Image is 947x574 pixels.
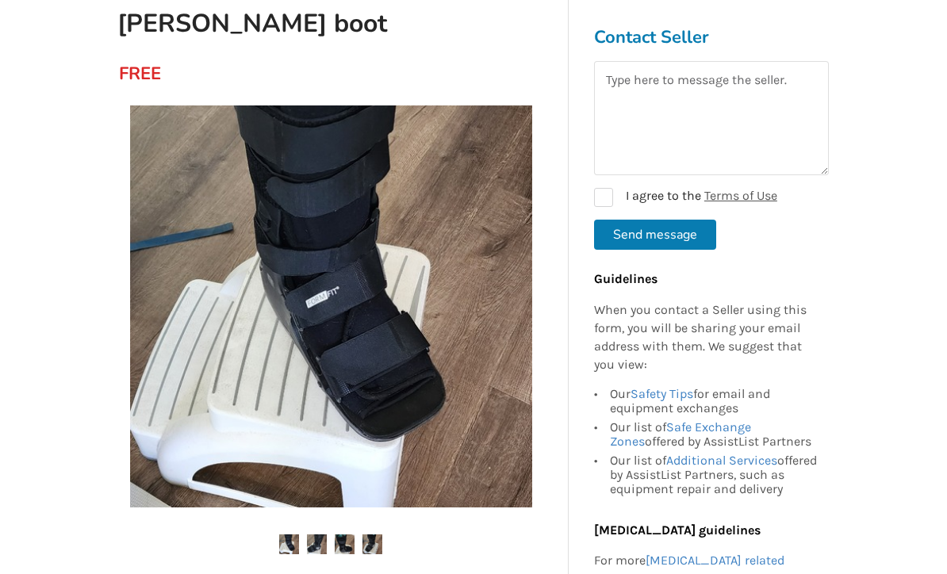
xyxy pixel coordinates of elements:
[666,452,777,467] a: Additional Services
[594,188,777,207] label: I agree to the
[610,419,751,448] a: Safe Exchange Zones
[119,63,121,85] div: FREE
[631,385,693,400] a: Safety Tips
[594,522,761,537] b: [MEDICAL_DATA] guidelines
[594,301,821,373] p: When you contact a Seller using this form, you will be sharing your email address with them. We s...
[610,450,821,496] div: Our list of offered by AssistList Partners, such as equipment repair and delivery
[362,534,382,554] img: ossur formfit walker boot-walker-mobility-vancouver-assistlist-listing
[307,534,327,554] img: ossur formfit walker boot-walker-mobility-vancouver-assistlist-listing
[335,534,355,554] img: ossur formfit walker boot-walker-mobility-vancouver-assistlist-listing
[279,534,299,554] img: ossur formfit walker boot-walker-mobility-vancouver-assistlist-listing
[610,386,821,417] div: Our for email and equipment exchanges
[610,417,821,450] div: Our list of offered by AssistList Partners
[704,188,777,203] a: Terms of Use
[594,271,658,286] b: Guidelines
[594,220,716,250] button: Send message
[594,26,829,48] h3: Contact Seller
